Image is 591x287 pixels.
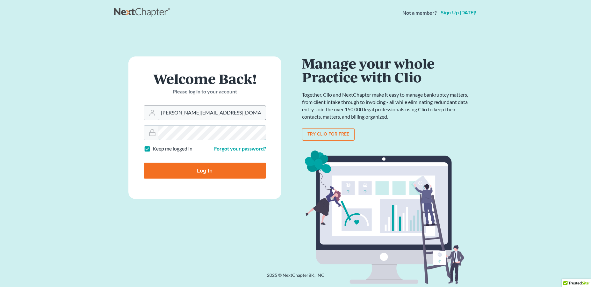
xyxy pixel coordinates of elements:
[144,88,266,95] p: Please log in to your account
[214,145,266,151] a: Forgot your password?
[402,9,437,17] strong: Not a member?
[153,145,192,152] label: Keep me logged in
[144,72,266,85] h1: Welcome Back!
[158,106,266,120] input: Email Address
[114,272,477,283] div: 2025 © NextChapterBK, INC
[302,128,355,141] a: Try clio for free
[302,56,471,84] h1: Manage your whole Practice with Clio
[144,163,266,179] input: Log In
[302,148,471,287] img: clio_bg-1f7fd5e12b4bb4ecf8b57ca1a7e67e4ff233b1f5529bdf2c1c242739b0445cb7.svg
[439,10,477,15] a: Sign up [DATE]!
[302,91,471,120] p: Together, Clio and NextChapter make it easy to manage bankruptcy matters, from client intake thro...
